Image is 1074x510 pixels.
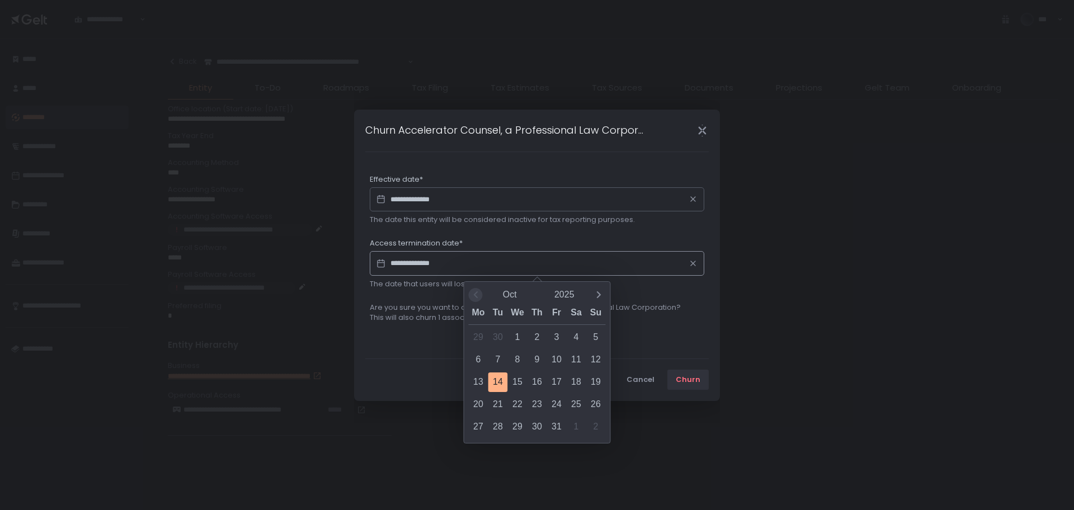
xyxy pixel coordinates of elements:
[469,328,606,437] div: Calendar days
[469,305,606,437] div: Calendar wrapper
[469,372,488,392] div: 13
[586,417,606,437] div: 2
[488,372,508,392] div: 14
[547,417,567,437] div: 31
[488,305,508,324] div: Tu
[586,305,606,324] div: Su
[370,187,704,212] input: Datepicker input
[547,305,567,324] div: Fr
[469,395,488,414] div: 20
[469,350,488,370] div: 6
[370,174,423,185] span: Effective date*
[547,372,567,392] div: 17
[370,238,463,248] span: Access termination date*
[586,372,606,392] div: 19
[586,395,606,414] div: 26
[488,395,508,414] div: 21
[508,328,527,347] div: 1
[365,122,647,138] h1: Churn Accelerator Counsel, a Professional Law Corporation
[488,350,508,370] div: 7
[370,313,704,323] div: This will also churn 1 associated entities.
[547,328,567,347] div: 3
[592,288,606,302] button: Next month
[527,372,547,392] div: 16
[370,278,543,289] span: The date that users will lose access to this entity
[488,417,508,437] div: 28
[469,328,488,347] div: 29
[508,372,527,392] div: 15
[667,370,709,390] button: Churn
[488,328,508,347] div: 30
[567,372,586,392] div: 18
[537,285,592,305] button: Open years overlay
[567,328,586,347] div: 4
[527,395,547,414] div: 23
[469,288,483,302] button: Previous month
[567,350,586,370] div: 11
[586,350,606,370] div: 12
[370,251,704,276] input: Datepicker input
[370,214,635,225] span: The date this entity will be considered inactive for tax reporting purposes.
[527,328,547,347] div: 2
[469,305,488,324] div: Mo
[370,303,704,313] div: Are you sure you want to churn Accelerator Counsel, a Professional Law Corporation?
[527,305,547,324] div: Th
[469,417,488,437] div: 27
[527,350,547,370] div: 9
[567,305,586,324] div: Sa
[508,395,527,414] div: 22
[547,395,567,414] div: 24
[567,417,586,437] div: 1
[676,375,700,385] div: Churn
[684,124,720,137] div: Close
[527,417,547,437] div: 30
[508,305,527,324] div: We
[586,328,606,347] div: 5
[508,417,527,437] div: 29
[508,350,527,370] div: 8
[618,370,663,390] button: Cancel
[547,350,567,370] div: 10
[483,285,538,305] button: Open months overlay
[626,375,654,385] div: Cancel
[567,395,586,414] div: 25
